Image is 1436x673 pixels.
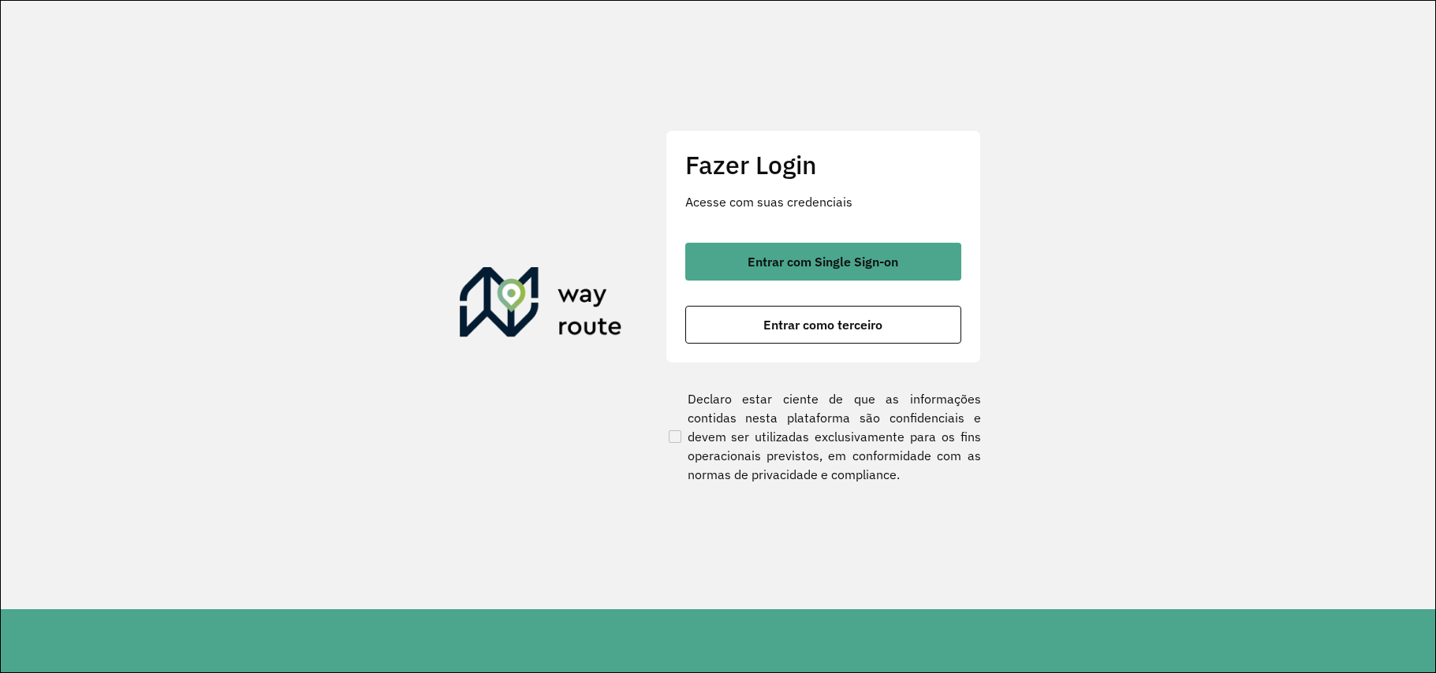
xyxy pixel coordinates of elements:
p: Acesse com suas credenciais [685,192,961,211]
label: Declaro estar ciente de que as informações contidas nesta plataforma são confidenciais e devem se... [666,389,981,484]
button: button [685,243,961,281]
h2: Fazer Login [685,150,961,180]
span: Entrar com Single Sign-on [748,255,898,268]
img: Roteirizador AmbevTech [460,267,622,343]
button: button [685,306,961,344]
span: Entrar como terceiro [763,318,882,331]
